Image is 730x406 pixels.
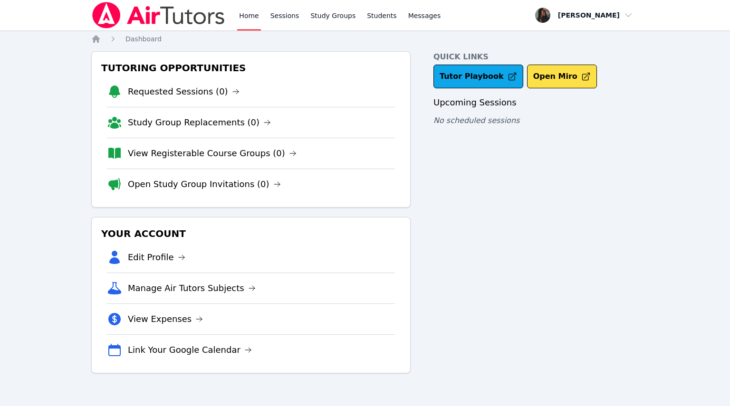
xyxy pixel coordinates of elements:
[408,11,441,20] span: Messages
[128,116,271,129] a: Study Group Replacements (0)
[128,147,297,160] a: View Registerable Course Groups (0)
[433,65,523,88] a: Tutor Playbook
[128,343,252,357] a: Link Your Google Calendar
[91,2,226,28] img: Air Tutors
[433,116,519,125] span: No scheduled sessions
[433,51,639,63] h4: Quick Links
[433,96,639,109] h3: Upcoming Sessions
[128,178,281,191] a: Open Study Group Invitations (0)
[91,34,639,44] nav: Breadcrumb
[99,225,403,242] h3: Your Account
[128,85,240,98] a: Requested Sessions (0)
[128,251,185,264] a: Edit Profile
[128,282,256,295] a: Manage Air Tutors Subjects
[99,59,403,76] h3: Tutoring Opportunities
[125,35,162,43] span: Dashboard
[527,65,597,88] button: Open Miro
[125,34,162,44] a: Dashboard
[128,312,203,326] a: View Expenses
